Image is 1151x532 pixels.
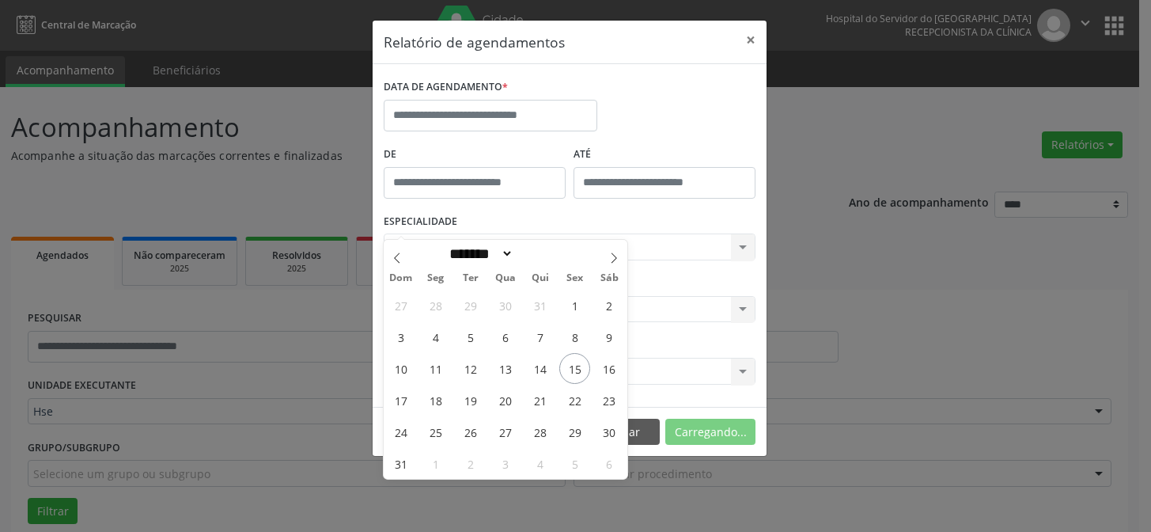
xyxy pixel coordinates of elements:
[420,448,451,479] span: Setembro 1, 2025
[559,385,590,416] span: Agosto 22, 2025
[385,321,416,352] span: Agosto 3, 2025
[488,273,523,283] span: Qua
[420,385,451,416] span: Agosto 18, 2025
[490,321,521,352] span: Agosto 6, 2025
[455,321,486,352] span: Agosto 5, 2025
[594,385,625,416] span: Agosto 23, 2025
[735,21,767,59] button: Close
[594,448,625,479] span: Setembro 6, 2025
[524,448,555,479] span: Setembro 4, 2025
[455,416,486,447] span: Agosto 26, 2025
[490,353,521,384] span: Agosto 13, 2025
[490,385,521,416] span: Agosto 20, 2025
[385,385,416,416] span: Agosto 17, 2025
[524,290,555,321] span: Julho 31, 2025
[384,142,566,167] label: De
[559,448,590,479] span: Setembro 5, 2025
[420,353,451,384] span: Agosto 11, 2025
[594,353,625,384] span: Agosto 16, 2025
[453,273,488,283] span: Ter
[384,75,508,100] label: DATA DE AGENDAMENTO
[593,273,627,283] span: Sáb
[524,385,555,416] span: Agosto 21, 2025
[420,416,451,447] span: Agosto 25, 2025
[384,210,457,234] label: ESPECIALIDADE
[490,448,521,479] span: Setembro 3, 2025
[385,290,416,321] span: Julho 27, 2025
[524,416,555,447] span: Agosto 28, 2025
[513,245,566,262] input: Year
[385,416,416,447] span: Agosto 24, 2025
[524,353,555,384] span: Agosto 14, 2025
[420,290,451,321] span: Julho 28, 2025
[384,32,565,52] h5: Relatório de agendamentos
[418,273,453,283] span: Seg
[455,385,486,416] span: Agosto 19, 2025
[455,448,486,479] span: Setembro 2, 2025
[490,416,521,447] span: Agosto 27, 2025
[559,416,590,447] span: Agosto 29, 2025
[384,273,418,283] span: Dom
[455,353,486,384] span: Agosto 12, 2025
[558,273,593,283] span: Sex
[665,419,755,446] button: Carregando...
[385,448,416,479] span: Agosto 31, 2025
[594,321,625,352] span: Agosto 9, 2025
[559,321,590,352] span: Agosto 8, 2025
[559,353,590,384] span: Agosto 15, 2025
[455,290,486,321] span: Julho 29, 2025
[574,142,755,167] label: ATÉ
[523,273,558,283] span: Qui
[594,290,625,321] span: Agosto 2, 2025
[420,321,451,352] span: Agosto 4, 2025
[385,353,416,384] span: Agosto 10, 2025
[445,245,514,262] select: Month
[490,290,521,321] span: Julho 30, 2025
[559,290,590,321] span: Agosto 1, 2025
[524,321,555,352] span: Agosto 7, 2025
[594,416,625,447] span: Agosto 30, 2025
